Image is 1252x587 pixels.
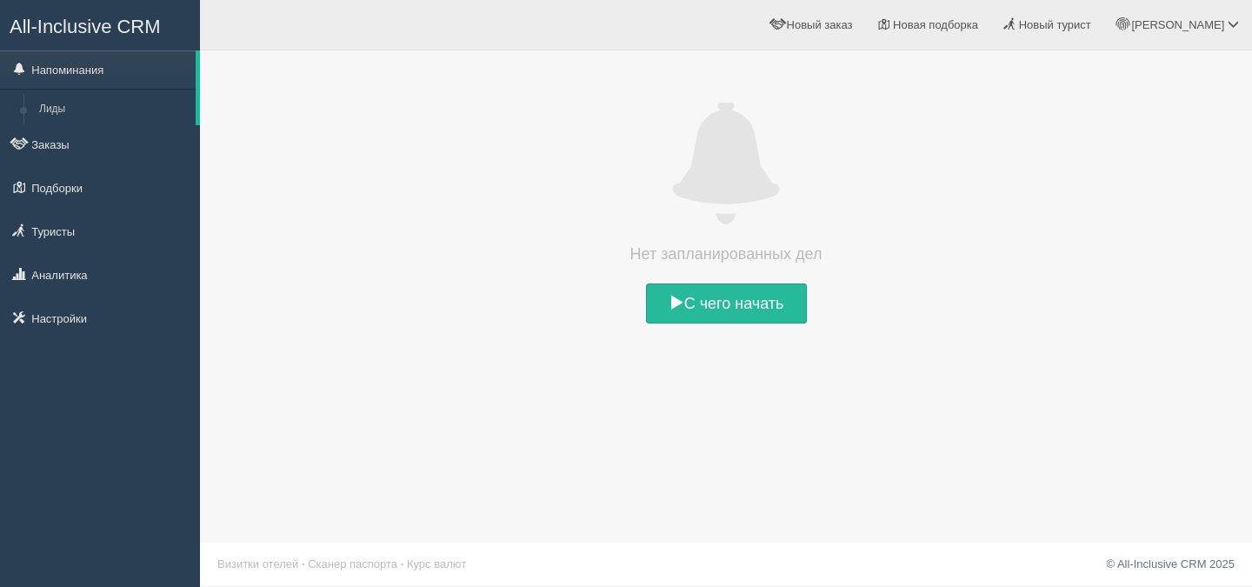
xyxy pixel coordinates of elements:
span: Новый заказ [787,18,853,31]
span: Новый турист [1019,18,1091,31]
span: · [401,557,404,570]
span: · [302,557,305,570]
h4: Нет запланированных дел [596,242,856,266]
a: С чего начать [646,283,807,324]
span: All-Inclusive CRM [10,16,161,37]
a: Визитки отелей [217,557,298,570]
a: All-Inclusive CRM [1,1,199,49]
span: [PERSON_NAME] [1131,18,1224,31]
a: Лиды [31,94,196,125]
span: Новая подборка [893,18,978,31]
a: Курс валют [407,557,466,570]
a: © All-Inclusive CRM 2025 [1106,557,1235,570]
a: Сканер паспорта [308,557,397,570]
